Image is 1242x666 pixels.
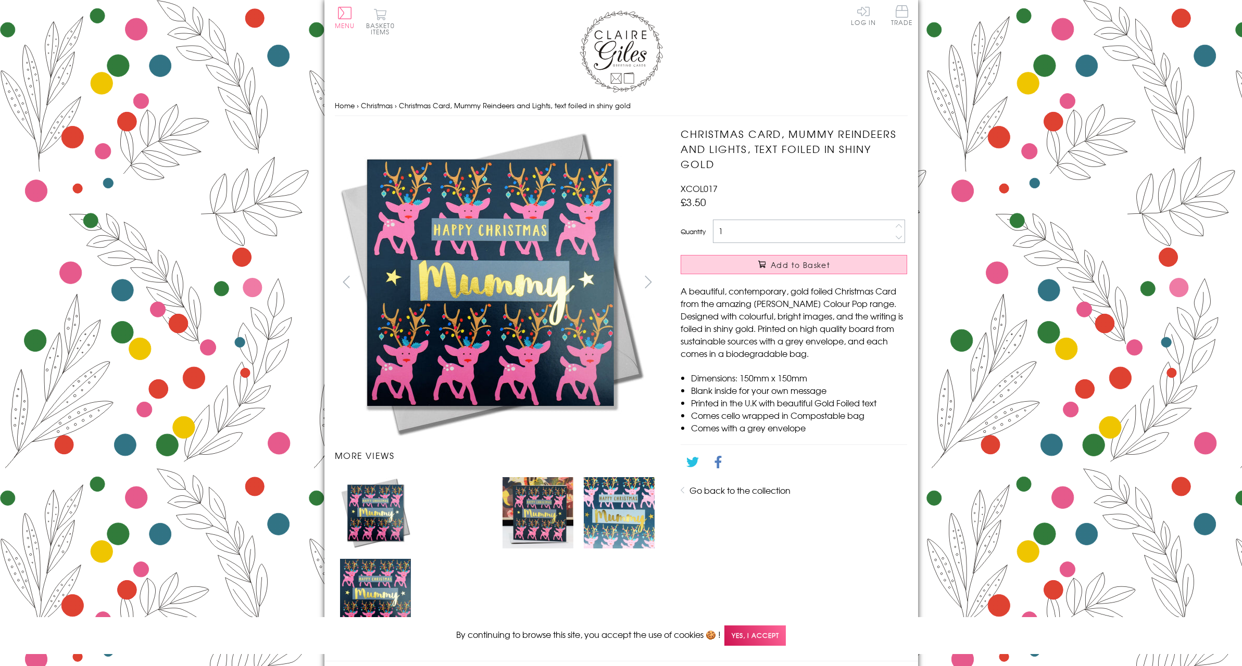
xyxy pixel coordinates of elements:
ul: Carousel Pagination [335,472,660,634]
span: › [357,100,359,110]
img: Christmas Card, Mummy Reindeers and Lights, text foiled in shiny gold [660,126,972,439]
li: Carousel Page 5 [335,554,416,635]
li: Comes cello wrapped in Compostable bag [691,409,907,421]
li: Printed in the U.K with beautiful Gold Foiled text [691,396,907,409]
h1: Christmas Card, Mummy Reindeers and Lights, text foiled in shiny gold [681,126,907,171]
nav: breadcrumbs [335,95,908,117]
span: £3.50 [681,195,706,209]
span: 0 items [371,21,395,36]
span: Add to Basket [771,260,830,270]
img: Christmas Card, Mummy Reindeers and Lights, text foiled in shiny gold [334,126,647,439]
img: Christmas Card, Mummy Reindeers and Lights, text foiled in shiny gold [503,477,573,548]
label: Quantity [681,227,706,236]
span: › [395,100,397,110]
span: XCOL017 [681,182,718,195]
p: A beautiful, contemporary, gold foiled Christmas Card from the amazing [PERSON_NAME] Colour Pop r... [681,285,907,360]
img: Claire Giles Greetings Cards [580,10,663,93]
li: Carousel Page 2 [416,472,497,553]
img: Christmas Card, Mummy Reindeers and Lights, text foiled in shiny gold [340,477,411,548]
li: Carousel Page 1 (Current Slide) [335,472,416,553]
a: Trade [891,5,913,28]
a: Log In [851,5,876,25]
button: Basket0 items [366,8,395,35]
span: Menu [335,21,355,30]
span: Trade [891,5,913,25]
span: Yes, I accept [724,625,786,646]
li: Comes with a grey envelope [691,421,907,434]
a: Home [335,100,355,110]
button: next [636,270,660,293]
li: Carousel Page 3 [497,472,579,553]
img: Christmas Card, Mummy Reindeers and Lights, text foiled in shiny gold [584,477,655,548]
li: Blank inside for your own message [691,384,907,396]
h3: More views [335,449,660,462]
button: prev [335,270,358,293]
img: Christmas Card, Mummy Reindeers and Lights, text foiled in shiny gold [340,559,411,630]
a: Go back to the collection [689,484,791,496]
button: Menu [335,7,355,29]
span: Christmas Card, Mummy Reindeers and Lights, text foiled in shiny gold [399,100,631,110]
a: Christmas [361,100,393,110]
li: Dimensions: 150mm x 150mm [691,372,907,384]
li: Carousel Page 4 [579,472,660,553]
button: Add to Basket [681,255,907,274]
